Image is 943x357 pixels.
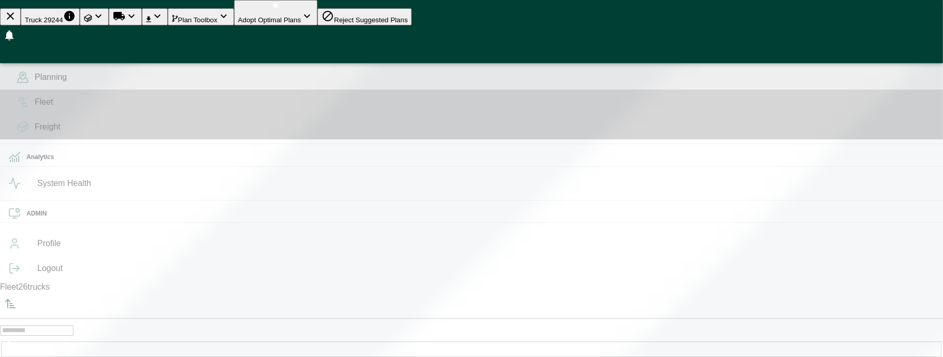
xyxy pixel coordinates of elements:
button: Reject Suggested Plans [317,8,412,25]
button: Plan Toolbox [168,8,234,25]
button: Truck 29244 [21,8,80,25]
svg: Preferences [3,48,16,60]
span: Adopt Optimal Plans [238,16,301,24]
span: Plan Toolbox [178,16,217,24]
button: Download [142,8,168,25]
button: Run Plan Loads [109,8,142,25]
button: Loads [80,8,109,25]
